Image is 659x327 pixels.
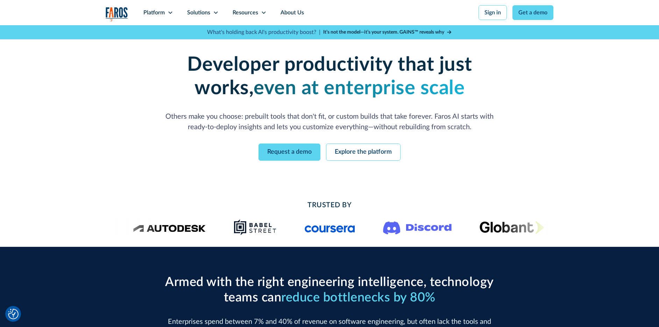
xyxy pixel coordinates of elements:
h2: Trusted By [162,200,497,210]
span: reduce bottlenecks by 80% [281,291,435,304]
div: Resources [233,8,258,17]
img: Revisit consent button [8,309,19,319]
a: home [106,7,128,21]
p: Others make you choose: prebuilt tools that don't fit, or custom builds that take forever. Faros ... [162,111,497,132]
img: Babel Street logo png [234,219,277,236]
h2: Armed with the right engineering intelligence, technology teams can [162,275,497,305]
img: Globant's logo [480,221,544,234]
strong: Developer productivity that just works, [187,55,472,98]
strong: It’s not the model—it’s your system. GAINS™ reveals why [323,30,444,35]
img: Logo of the design software company Autodesk. [133,223,206,232]
p: What's holding back AI's productivity boost? | [207,28,320,36]
div: Solutions [187,8,210,17]
a: It’s not the model—it’s your system. GAINS™ reveals why [323,29,452,36]
a: Get a demo [512,5,553,20]
img: Logo of the online learning platform Coursera. [305,222,355,233]
img: Logo of the analytics and reporting company Faros. [106,7,128,21]
div: Platform [143,8,165,17]
a: Explore the platform [326,144,401,161]
a: Sign in [479,5,507,20]
a: Request a demo [258,144,320,161]
img: Logo of the communication platform Discord. [383,220,452,235]
button: Cookie Settings [8,309,19,319]
strong: even at enterprise scale [254,78,465,98]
